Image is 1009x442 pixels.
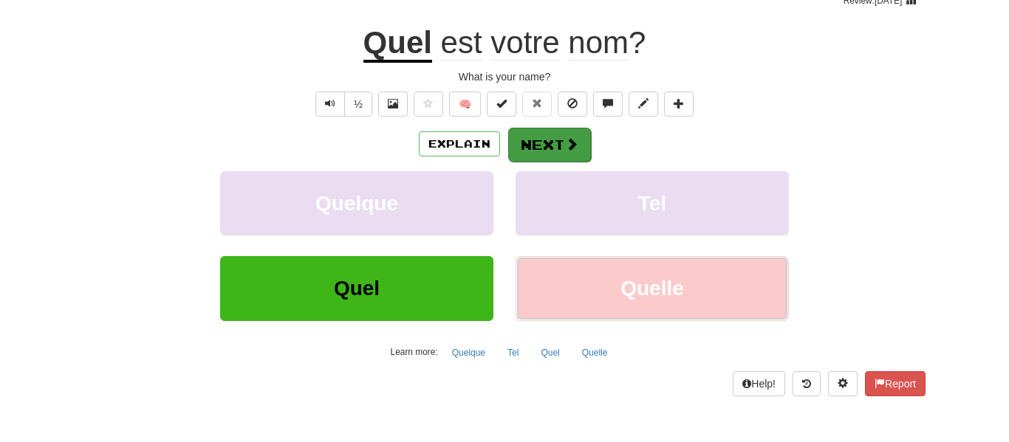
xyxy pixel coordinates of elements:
button: Discuss sentence (alt+u) [593,91,623,117]
span: Quelle [620,277,684,300]
span: ? [432,25,646,61]
span: Quel [334,277,380,300]
button: Tel [499,342,527,364]
button: Help! [733,371,785,396]
button: Report [865,371,926,396]
button: Next [508,128,591,162]
button: Quelque [220,171,493,235]
span: Tel [638,192,666,215]
span: est [441,25,482,61]
button: 🧠 [449,91,481,117]
span: votre [490,25,559,61]
button: Quel [220,256,493,320]
button: Add to collection (alt+a) [664,91,694,117]
button: Quelle [574,342,616,364]
button: Explain [419,131,500,156]
u: Quel [363,25,432,63]
button: Quel [533,342,567,364]
button: Tel [516,171,789,235]
button: Ignore sentence (alt+i) [558,91,587,117]
button: ½ [344,91,372,117]
small: Learn more: [391,347,438,357]
button: Quelle [516,256,789,320]
span: Quelque [315,192,398,215]
div: What is your name? [83,69,926,84]
div: Text-to-speech controls [312,91,372,117]
button: Show image (alt+x) [378,91,408,117]
span: nom [568,25,629,61]
button: Quelque [444,342,493,364]
button: Favorite sentence (alt+f) [414,91,443,117]
button: Round history (alt+y) [793,371,821,396]
button: Set this sentence to 100% Mastered (alt+m) [487,91,516,117]
button: Play sentence audio (ctl+space) [315,91,345,117]
button: Edit sentence (alt+d) [629,91,658,117]
button: Reset to 0% Mastered (alt+r) [522,91,552,117]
